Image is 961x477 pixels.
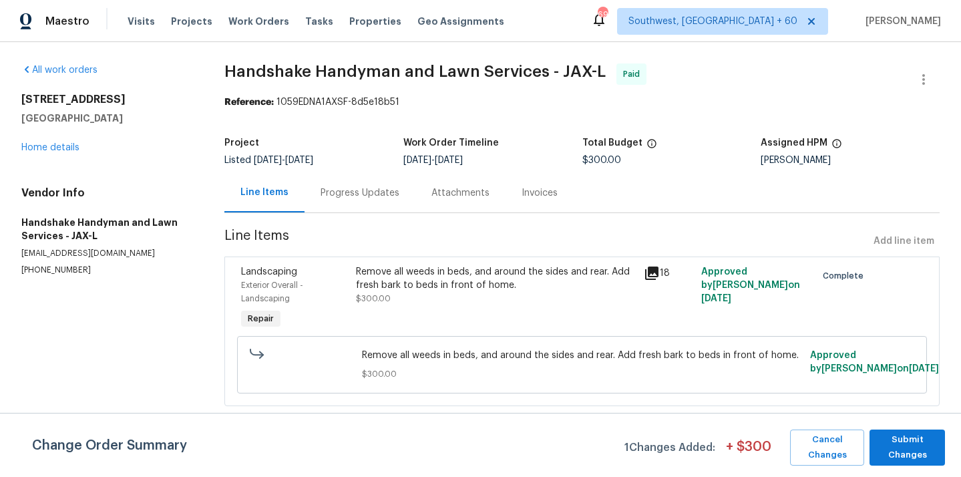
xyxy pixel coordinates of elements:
span: Tasks [305,17,333,26]
button: Submit Changes [870,430,945,466]
span: Geo Assignments [417,15,504,28]
span: Properties [349,15,401,28]
span: - [254,156,313,165]
span: Change Order Summary [32,430,187,466]
span: Handshake Handyman and Lawn Services - JAX-L [224,63,606,79]
h2: [STREET_ADDRESS] [21,93,192,106]
h5: [GEOGRAPHIC_DATA] [21,112,192,125]
span: The total cost of line items that have been proposed by Opendoor. This sum includes line items th... [646,138,657,156]
h5: Work Order Timeline [403,138,499,148]
span: $300.00 [356,295,391,303]
span: Projects [171,15,212,28]
span: 1 Changes Added: [624,435,715,466]
div: [PERSON_NAME] [761,156,940,165]
span: Landscaping [241,267,297,277]
div: Attachments [431,186,490,200]
div: Line Items [240,186,289,199]
span: Approved by [PERSON_NAME] on [810,351,939,373]
span: [DATE] [403,156,431,165]
div: Remove all weeds in beds, and around the sides and rear. Add fresh bark to beds in front of home. [356,265,635,292]
span: Listed [224,156,313,165]
span: Cancel Changes [797,432,857,463]
h5: Project [224,138,259,148]
span: Approved by [PERSON_NAME] on [701,267,800,303]
h5: Handshake Handyman and Lawn Services - JAX-L [21,216,192,243]
div: 690 [598,8,607,21]
div: 1059EDNA1AXSF-8d5e18b51 [224,96,940,109]
span: Maestro [45,15,89,28]
h4: Vendor Info [21,186,192,200]
span: Visits [128,15,155,28]
p: [PHONE_NUMBER] [21,265,192,276]
span: Exterior Overall - Landscaping [241,281,303,303]
span: Paid [623,67,645,81]
span: Southwest, [GEOGRAPHIC_DATA] + 60 [628,15,797,28]
span: [DATE] [254,156,282,165]
button: Cancel Changes [790,430,864,466]
span: Complete [823,269,869,283]
div: Progress Updates [321,186,399,200]
span: $300.00 [362,367,802,381]
a: Home details [21,143,79,152]
a: All work orders [21,65,98,75]
span: [DATE] [435,156,463,165]
span: Line Items [224,229,868,254]
span: Work Orders [228,15,289,28]
h5: Assigned HPM [761,138,827,148]
div: Invoices [522,186,558,200]
span: Repair [242,312,279,325]
span: [DATE] [701,294,731,303]
span: + $ 300 [726,440,771,466]
span: Remove all weeds in beds, and around the sides and rear. Add fresh bark to beds in front of home. [362,349,802,362]
span: [DATE] [285,156,313,165]
span: - [403,156,463,165]
span: $300.00 [582,156,621,165]
span: [DATE] [909,364,939,373]
b: Reference: [224,98,274,107]
p: [EMAIL_ADDRESS][DOMAIN_NAME] [21,248,192,259]
h5: Total Budget [582,138,642,148]
span: Submit Changes [876,432,938,463]
span: The hpm assigned to this work order. [831,138,842,156]
span: [PERSON_NAME] [860,15,941,28]
div: 18 [644,265,693,281]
